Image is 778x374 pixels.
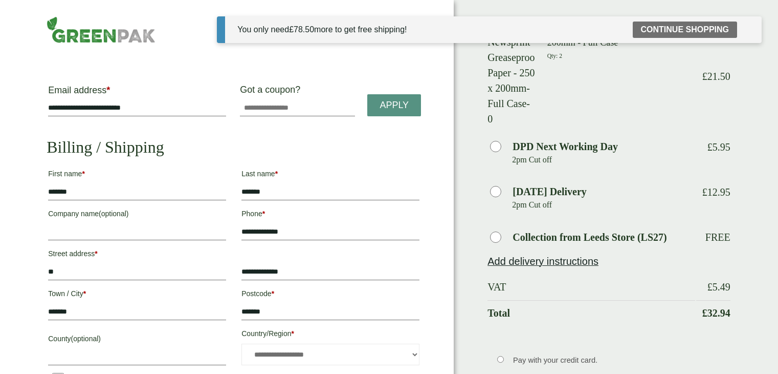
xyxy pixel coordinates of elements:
[513,232,666,242] label: Collection from Leeds Store (LS27)
[487,256,598,267] a: Add delivery instructions
[47,137,421,157] h2: Billing / Shipping
[48,206,226,224] label: Company name
[83,289,86,298] abbr: required
[705,231,730,243] p: Free
[702,307,707,319] span: £
[275,170,278,178] abbr: required
[702,71,730,82] bdi: 21.50
[707,141,730,153] bdi: 5.95
[241,286,419,304] label: Postcode
[487,300,695,325] th: Total
[380,100,409,111] span: Apply
[272,289,274,298] abbr: required
[48,286,226,304] label: Town / City
[237,24,407,36] div: You only need more to get free shipping!
[48,246,226,264] label: Street address
[48,331,226,349] label: County
[241,167,419,184] label: Last name
[702,186,707,198] span: £
[512,197,695,213] p: 2pm Cut off
[707,141,713,153] span: £
[513,141,618,152] label: DPD Next Working Day
[487,275,695,299] th: VAT
[241,326,419,344] label: Country/Region
[292,329,294,338] abbr: required
[241,206,419,224] label: Phone
[289,25,294,34] span: £
[106,85,110,95] abbr: required
[547,53,562,59] small: Qty: 2
[95,250,97,258] abbr: required
[71,335,101,343] span: (optional)
[289,25,314,34] span: 78.50
[707,281,730,293] bdi: 5.49
[633,22,737,38] a: Continue shopping
[487,26,535,127] img: Newsprint Greaseproof Paper - 250 x 200mm-Full Case-0
[48,167,226,184] label: First name
[82,170,84,178] abbr: required
[262,210,265,218] abbr: required
[702,186,730,198] bdi: 12.95
[47,16,155,43] img: GreenPak Supplies
[512,152,695,168] p: 2pm Cut off
[702,71,707,82] span: £
[707,281,713,293] span: £
[702,307,730,319] bdi: 32.94
[513,355,716,366] p: Pay with your credit card.
[99,210,128,218] span: (optional)
[240,85,304,100] label: Got a coupon?
[367,94,421,116] a: Apply
[513,186,587,197] label: [DATE] Delivery
[48,86,226,100] label: Email address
